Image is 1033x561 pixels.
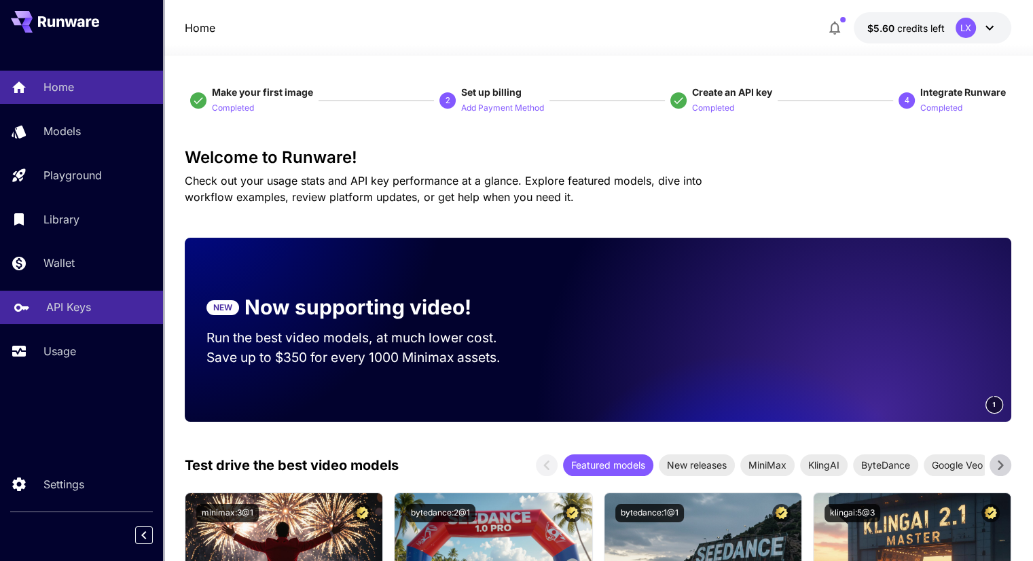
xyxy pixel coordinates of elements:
[196,504,259,522] button: minimax:3@1
[853,458,918,472] span: ByteDance
[897,22,945,34] span: credits left
[46,299,91,315] p: API Keys
[924,454,991,476] div: Google Veo
[920,86,1006,98] span: Integrate Runware
[405,504,475,522] button: bytedance:2@1
[563,504,581,522] button: Certified Model – Vetted for best performance and includes a commercial license.
[43,476,84,492] p: Settings
[853,454,918,476] div: ByteDance
[185,20,215,36] nav: breadcrumb
[185,20,215,36] a: Home
[206,328,523,348] p: Run the best video models, at much lower cost.
[461,99,544,115] button: Add Payment Method
[692,99,734,115] button: Completed
[43,79,74,95] p: Home
[956,18,976,38] div: LX
[615,504,684,522] button: bytedance:1@1
[353,504,371,522] button: Certified Model – Vetted for best performance and includes a commercial license.
[43,255,75,271] p: Wallet
[145,523,163,547] div: Collapse sidebar
[824,504,880,522] button: klingai:5@3
[185,455,399,475] p: Test drive the best video models
[185,174,702,204] span: Check out your usage stats and API key performance at a glance. Explore featured models, dive int...
[904,94,909,107] p: 4
[920,99,962,115] button: Completed
[867,21,945,35] div: $5.5984
[212,102,254,115] p: Completed
[244,292,471,323] p: Now supporting video!
[659,458,735,472] span: New releases
[854,12,1011,43] button: $5.5984LX
[43,167,102,183] p: Playground
[461,86,522,98] span: Set up billing
[867,22,897,34] span: $5.60
[213,302,232,314] p: NEW
[446,94,450,107] p: 2
[212,86,313,98] span: Make your first image
[563,454,653,476] div: Featured models
[206,348,523,367] p: Save up to $350 for every 1000 Minimax assets.
[135,526,153,544] button: Collapse sidebar
[772,504,791,522] button: Certified Model – Vetted for best performance and includes a commercial license.
[800,454,848,476] div: KlingAI
[692,86,772,98] span: Create an API key
[43,123,81,139] p: Models
[185,148,1011,167] h3: Welcome to Runware!
[212,99,254,115] button: Completed
[461,102,544,115] p: Add Payment Method
[43,343,76,359] p: Usage
[924,458,991,472] span: Google Veo
[920,102,962,115] p: Completed
[659,454,735,476] div: New releases
[981,504,1000,522] button: Certified Model – Vetted for best performance and includes a commercial license.
[800,458,848,472] span: KlingAI
[692,102,734,115] p: Completed
[992,399,996,410] span: 1
[563,458,653,472] span: Featured models
[740,458,795,472] span: MiniMax
[740,454,795,476] div: MiniMax
[43,211,79,228] p: Library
